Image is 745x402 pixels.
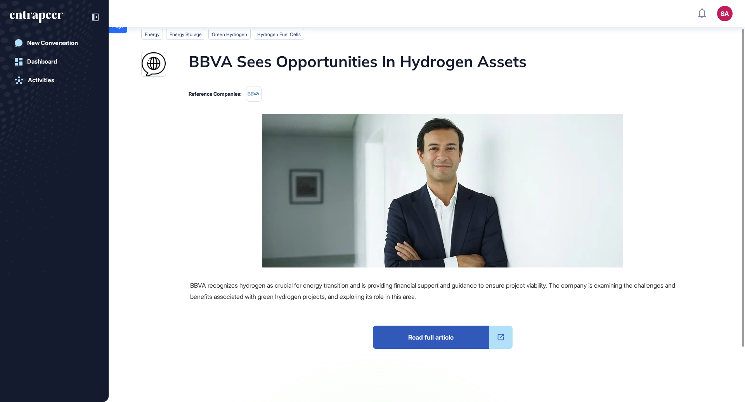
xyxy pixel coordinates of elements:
[10,72,99,88] a: Activities
[142,52,166,76] img: fuelcellsworks.com
[28,77,54,84] div: Activities
[208,29,251,40] li: Green Hydrogen
[190,281,675,300] span: BBVA recognizes hydrogen as crucial for energy transition and is providing financial support and ...
[254,29,304,40] li: hydrogen fuel cells
[27,40,78,47] div: New Conversation
[166,29,205,40] li: energy storage
[189,91,241,97] div: Reference Companies:
[141,29,163,40] li: energy
[262,114,623,267] img: BBVA Sees Opportunities In Hydrogen Assets
[27,58,57,65] div: Dashboard
[10,35,99,51] a: New Conversation
[10,54,99,69] a: Dashboard
[373,326,513,349] a: Read full article
[373,326,489,349] span: Read full article
[246,86,262,102] img: 688c5effd2da6a6d385e898b.png
[189,52,527,77] h1: BBVA Sees Opportunities In Hydrogen Assets
[10,11,63,23] div: entrapeer-logo
[717,6,733,21] button: SA
[109,18,127,28] span: Edit Page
